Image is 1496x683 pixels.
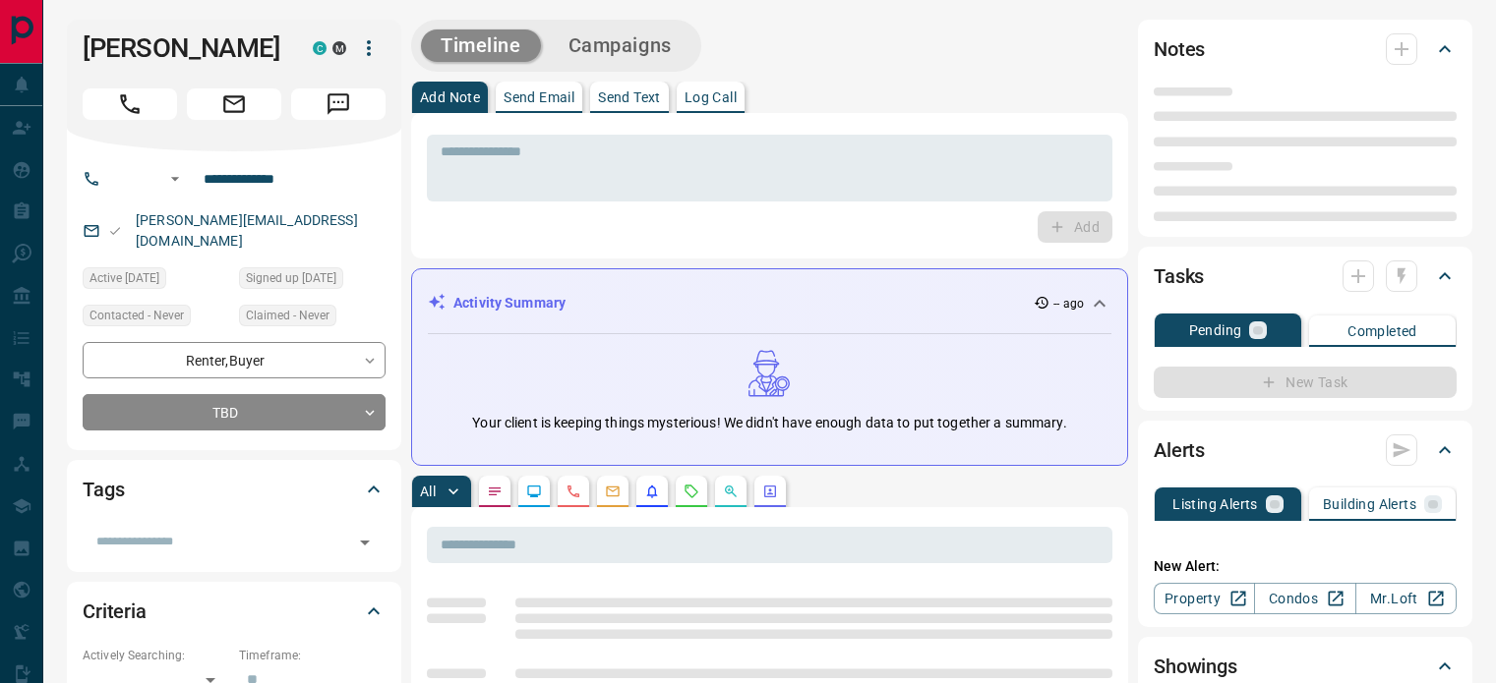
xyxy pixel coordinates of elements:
[566,484,581,499] svg: Calls
[187,88,281,120] span: Email
[83,394,386,430] div: TBD
[83,466,386,513] div: Tags
[1154,556,1457,577] p: New Alert:
[163,167,187,191] button: Open
[239,267,386,295] div: Thu Aug 29 2013
[1323,497,1416,511] p: Building Alerts
[421,29,541,62] button: Timeline
[453,293,566,313] p: Activity Summary
[1053,295,1084,313] p: -- ago
[685,90,737,104] p: Log Call
[420,90,480,104] p: Add Note
[291,88,386,120] span: Message
[1355,583,1457,614] a: Mr.Loft
[83,32,283,64] h1: [PERSON_NAME]
[504,90,574,104] p: Send Email
[598,90,661,104] p: Send Text
[246,268,336,288] span: Signed up [DATE]
[1154,651,1237,682] h2: Showings
[549,29,691,62] button: Campaigns
[313,41,327,55] div: condos.ca
[605,484,621,499] svg: Emails
[83,588,386,635] div: Criteria
[487,484,503,499] svg: Notes
[472,413,1066,433] p: Your client is keeping things mysterious! We didn't have enough data to put together a summary.
[1154,583,1255,614] a: Property
[83,596,147,627] h2: Criteria
[762,484,778,499] svg: Agent Actions
[1154,26,1457,73] div: Notes
[1154,260,1204,292] h2: Tasks
[83,88,177,120] span: Call
[90,268,159,288] span: Active [DATE]
[83,342,386,378] div: Renter , Buyer
[90,306,184,325] span: Contacted - Never
[723,484,739,499] svg: Opportunities
[83,474,124,505] h2: Tags
[83,647,229,664] p: Actively Searching:
[1254,583,1355,614] a: Condos
[1347,324,1417,338] p: Completed
[83,267,229,295] div: Thu Mar 03 2022
[1154,253,1457,300] div: Tasks
[332,41,346,55] div: mrloft.ca
[246,306,329,325] span: Claimed - Never
[108,224,122,238] svg: Email Valid
[351,529,379,556] button: Open
[1189,323,1242,337] p: Pending
[136,212,358,249] a: [PERSON_NAME][EMAIL_ADDRESS][DOMAIN_NAME]
[1154,434,1205,466] h2: Alerts
[420,484,436,498] p: All
[526,484,542,499] svg: Lead Browsing Activity
[644,484,660,499] svg: Listing Alerts
[1172,497,1258,511] p: Listing Alerts
[1154,427,1457,474] div: Alerts
[1154,33,1205,65] h2: Notes
[428,285,1111,321] div: Activity Summary-- ago
[239,647,386,664] p: Timeframe:
[684,484,699,499] svg: Requests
